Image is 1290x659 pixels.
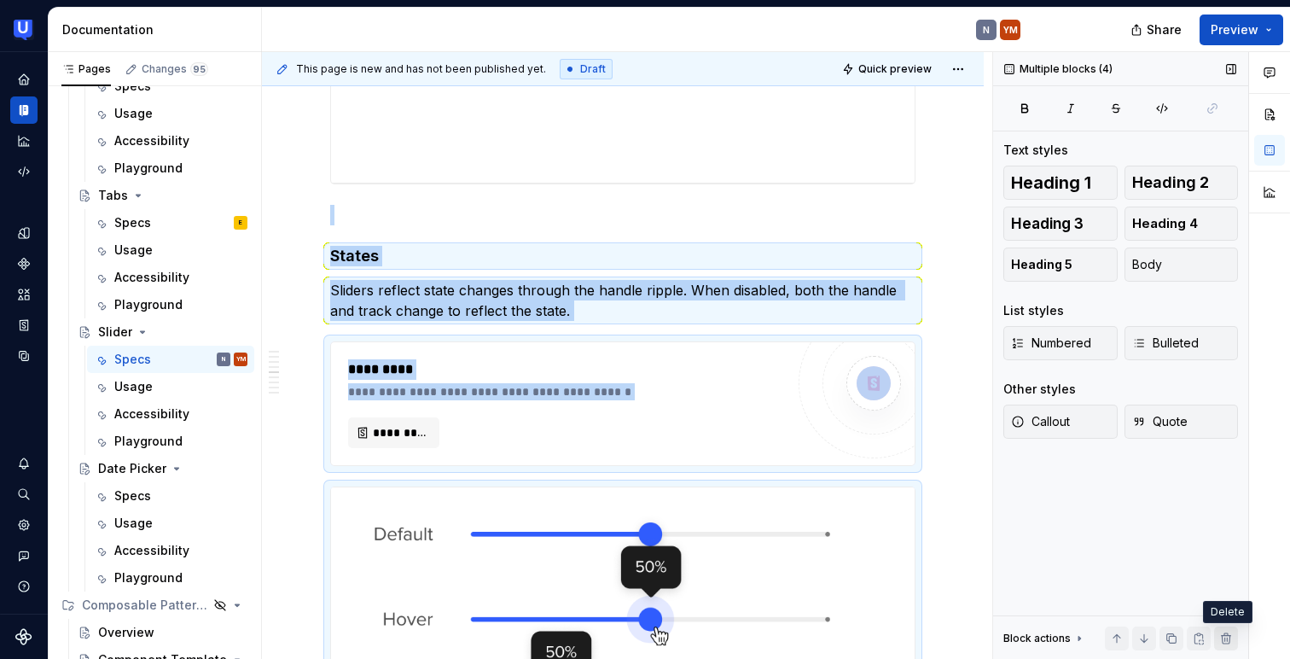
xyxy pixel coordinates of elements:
a: Code automation [10,158,38,185]
div: Usage [114,242,153,259]
button: Quote [1124,405,1239,439]
svg: Supernova Logo [15,628,32,645]
a: Accessibility [87,400,254,428]
div: Specs [114,351,151,368]
a: Analytics [10,127,38,155]
span: Heading 5 [1011,256,1072,273]
a: Date Picker [71,455,254,482]
div: Specs [114,214,151,231]
div: Playground [114,296,183,313]
div: Tabs [98,187,128,204]
a: Components [10,250,38,277]
button: Contact support [10,542,38,569]
div: Block actions [1003,632,1071,645]
a: SpecsE [87,209,254,236]
button: Notifications [10,450,38,477]
div: Usage [114,378,153,395]
img: 41adf70f-fc1c-4662-8e2d-d2ab9c673b1b.png [14,20,34,40]
a: Assets [10,281,38,308]
a: Specs [87,482,254,510]
div: Overview [98,624,154,641]
h4: States [330,246,915,266]
span: Body [1132,256,1162,273]
div: Documentation [62,21,254,38]
span: Numbered [1011,335,1091,352]
a: Playground [87,428,254,455]
div: N [222,351,225,368]
div: Accessibility [114,132,189,149]
span: Heading 2 [1132,174,1209,191]
div: List styles [1003,302,1064,319]
a: Playground [87,155,254,182]
span: Share [1147,21,1182,38]
span: Heading 4 [1132,215,1198,232]
span: Bulleted [1132,335,1199,352]
button: Search ⌘K [10,481,38,508]
div: Pages [61,62,111,76]
span: Quote [1132,413,1188,430]
div: Composable Patterns [82,597,208,614]
div: Delete [1203,601,1252,623]
button: Bulleted [1124,326,1239,360]
a: Storybook stories [10,312,38,339]
button: Heading 2 [1124,166,1239,200]
a: Data sources [10,342,38,370]
a: Accessibility [87,264,254,291]
a: Documentation [10,96,38,124]
div: N [983,23,990,37]
a: Overview [71,619,254,646]
button: Callout [1003,405,1118,439]
div: Composable Patterns [55,592,254,619]
span: Preview [1211,21,1258,38]
a: Design tokens [10,219,38,247]
p: Sliders reflect state changes through the handle ripple. When disabled, both the handle and track... [330,280,915,321]
button: Heading 1 [1003,166,1118,200]
a: Accessibility [87,127,254,155]
div: Changes [142,62,208,76]
div: Text styles [1003,142,1068,159]
a: Usage [87,236,254,264]
div: Usage [114,105,153,122]
a: Usage [87,100,254,127]
div: Playground [114,569,183,586]
button: Preview [1200,15,1283,45]
div: Usage [114,515,153,532]
button: Quick preview [837,57,939,81]
div: Date Picker [98,460,166,477]
span: Quick preview [858,62,932,76]
div: YM [236,351,246,368]
div: Other styles [1003,381,1076,398]
div: Specs [114,487,151,504]
a: Usage [87,373,254,400]
a: SpecsNYM [87,346,254,373]
div: Accessibility [114,542,189,559]
button: Numbered [1003,326,1118,360]
button: Heading 3 [1003,207,1118,241]
a: Playground [87,291,254,318]
div: Playground [114,433,183,450]
a: Accessibility [87,537,254,564]
a: Specs [87,73,254,100]
div: Accessibility [114,405,189,423]
div: Slider [98,324,132,341]
a: Tabs [71,182,254,209]
div: Accessibility [114,269,189,286]
a: Slider [71,318,254,346]
span: This page is new and has not been published yet. [296,62,546,76]
a: Home [10,66,38,93]
div: Playground [114,160,183,177]
a: Usage [87,510,254,537]
span: Heading 1 [1011,174,1091,191]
